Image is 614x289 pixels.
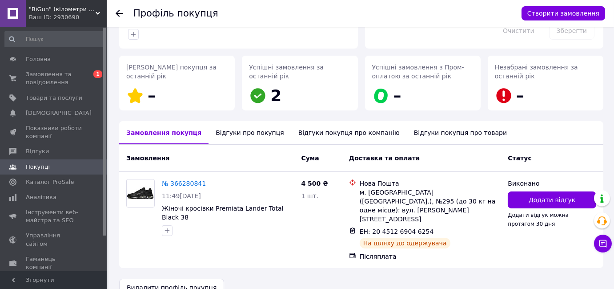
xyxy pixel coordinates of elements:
span: Замовлення [126,155,169,162]
span: Статус [508,155,531,162]
span: Гаманець компанії [26,255,82,271]
span: 11:49[DATE] [162,192,201,199]
span: Відгуки [26,147,49,155]
span: Товари та послуги [26,94,82,102]
span: Покупці [26,163,50,171]
span: 1 [93,70,102,78]
span: Управління сайтом [26,232,82,248]
span: 2 [270,86,281,105]
span: Успішні замовлення за останній рік [249,64,324,80]
div: Післяплата [360,252,501,261]
button: Створити замовлення [522,6,605,20]
h1: Профіль покупця [133,8,218,19]
span: "BiGun" (кілометри взуття) [29,5,96,13]
a: Фото товару [126,179,155,208]
span: ЕН: 20 4512 6904 6254 [360,228,434,235]
div: Повернутися назад [116,9,123,18]
span: Інструменти веб-майстра та SEO [26,208,82,224]
div: Замовлення покупця [119,121,209,144]
a: № 366280841 [162,180,206,187]
div: Відгуки покупця про компанію [291,121,407,144]
span: Доставка та оплата [349,155,420,162]
div: Виконано [508,179,596,188]
span: Незабрані замовлення за останній рік [495,64,578,80]
span: Cума [301,155,319,162]
span: 4 500 ₴ [301,180,328,187]
div: Відгуки покупця про товари [407,121,514,144]
div: Відгуки про покупця [209,121,291,144]
div: Ваш ID: 2930690 [29,13,107,21]
img: Фото товару [127,187,154,200]
span: Аналітика [26,193,56,201]
span: – [393,86,401,105]
span: Каталог ProSale [26,178,74,186]
span: – [148,86,156,105]
button: Додати відгук [508,191,596,208]
div: м. [GEOGRAPHIC_DATA] ([GEOGRAPHIC_DATA].), №295 (до 30 кг на одне місце): вул. [PERSON_NAME][STRE... [360,188,501,224]
input: Пошук [4,31,105,47]
span: Успішні замовлення з Пром-оплатою за останній рік [372,64,464,80]
span: – [516,86,524,105]
div: На шляху до одержувача [360,238,450,248]
button: Чат з покупцем [594,235,612,252]
span: 1 шт. [301,192,318,199]
span: Показники роботи компанії [26,124,82,140]
span: [PERSON_NAME] покупця за останній рік [126,64,217,80]
div: Нова Пошта [360,179,501,188]
a: Жіночі кросівки Premiata Lander Total Black 38 [162,205,284,221]
span: Замовлення та повідомлення [26,70,82,86]
span: Додати відгук можна протягом 30 дня [508,212,569,227]
span: Додати відгук [529,195,575,204]
span: [DEMOGRAPHIC_DATA] [26,109,92,117]
span: Головна [26,55,51,63]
